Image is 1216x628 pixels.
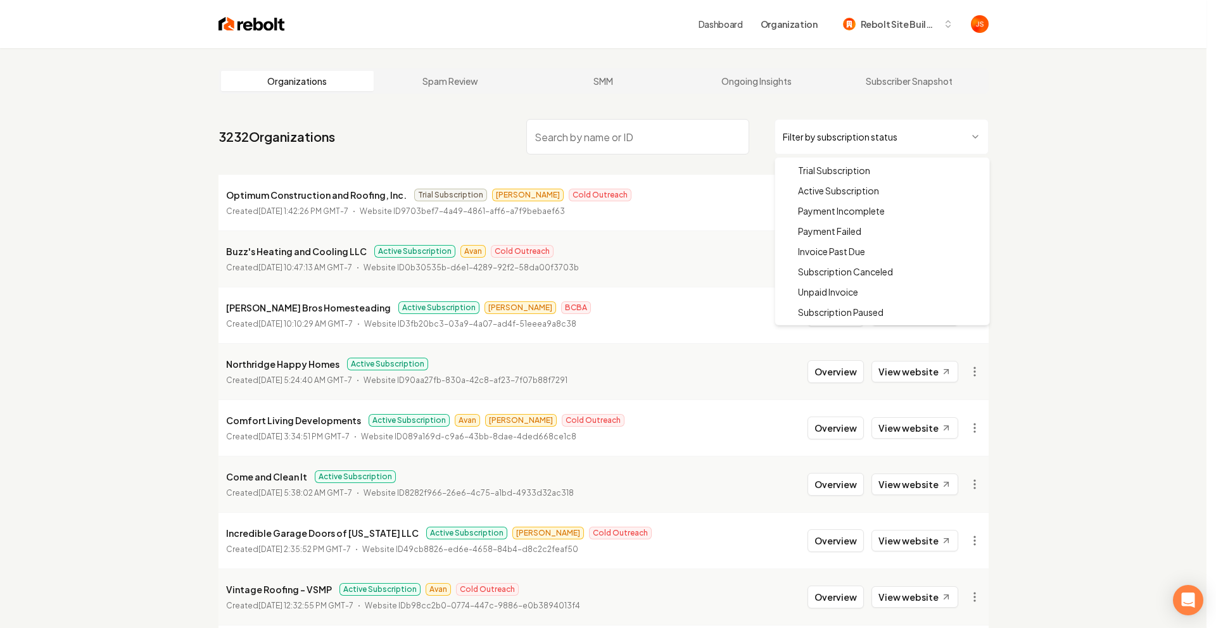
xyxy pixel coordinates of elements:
[798,306,883,318] span: Subscription Paused
[798,245,865,258] span: Invoice Past Due
[798,286,858,298] span: Unpaid Invoice
[798,164,870,177] span: Trial Subscription
[798,204,885,217] span: Payment Incomplete
[798,184,879,197] span: Active Subscription
[798,225,861,237] span: Payment Failed
[798,265,893,278] span: Subscription Canceled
